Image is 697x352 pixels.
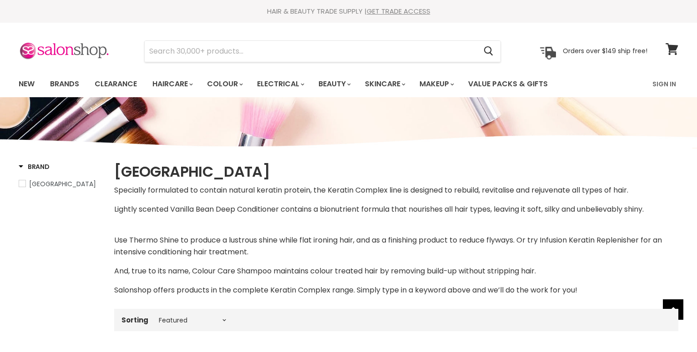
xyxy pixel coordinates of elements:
[43,74,86,94] a: Brands
[461,74,555,94] a: Value Packs & Gifts
[121,316,148,324] label: Sorting
[29,179,96,188] span: [GEOGRAPHIC_DATA]
[114,162,678,181] h1: [GEOGRAPHIC_DATA]
[12,74,41,94] a: New
[647,74,682,94] a: Sign In
[7,71,690,97] nav: Main
[19,179,103,189] a: Keratin Complex
[144,40,501,62] form: Product
[413,74,460,94] a: Makeup
[88,74,144,94] a: Clearance
[12,71,601,97] ul: Main menu
[114,184,678,296] div: Lightly scented Vanilla Bean Deep Conditioner contains a bionutrient formula that nourishes all h...
[250,74,310,94] a: Electrical
[146,74,198,94] a: Haircare
[200,74,248,94] a: Colour
[7,7,690,16] div: HAIR & BEAUTY TRADE SUPPLY |
[145,41,476,62] input: Search
[358,74,411,94] a: Skincare
[114,234,678,258] p: Use Thermo Shine to produce a lustrous shine while flat ironing hair, and as a finishing product ...
[19,162,50,171] h3: Brand
[114,184,678,196] p: Specially formulated to contain natural keratin protein, the Keratin Complex line is designed to ...
[312,74,356,94] a: Beauty
[476,41,500,62] button: Search
[114,265,678,277] p: And, true to its name, Colour Care Shampoo maintains colour treated hair by removing build-up wit...
[563,47,647,55] p: Orders over $149 ship free!
[367,6,430,16] a: GET TRADE ACCESS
